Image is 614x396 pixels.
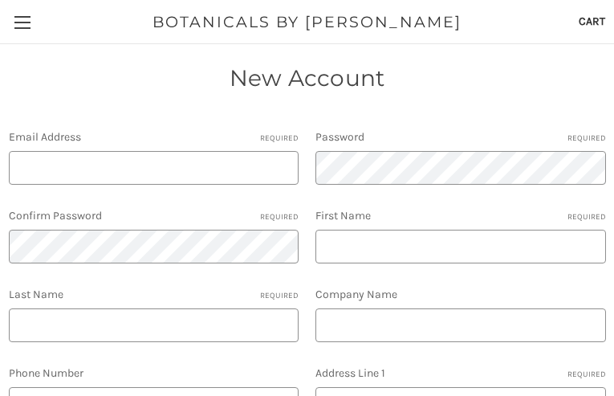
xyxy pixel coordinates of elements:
label: Password [315,129,606,145]
label: First Name [315,207,606,224]
small: Required [567,133,606,145]
span: BOTANICALS BY [PERSON_NAME] [152,10,462,34]
span: Toggle menu [14,22,30,23]
label: Phone Number [9,365,299,382]
a: Cart with 0 items [570,2,614,41]
small: Required [260,290,299,302]
small: Required [567,369,606,381]
small: Required [260,133,299,145]
small: Required [260,211,299,223]
label: Last Name [9,286,299,303]
small: Required [567,211,606,223]
label: Confirm Password [9,207,299,224]
label: Address Line 1 [315,365,606,382]
span: Cart [579,14,605,28]
label: Email Address [9,129,299,145]
label: Company Name [315,286,606,303]
h1: New Account [17,61,597,95]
